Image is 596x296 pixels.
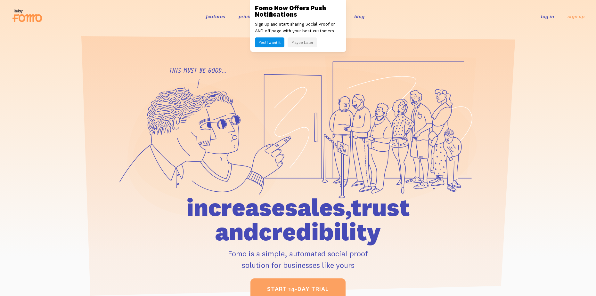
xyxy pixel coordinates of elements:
[239,13,255,20] a: pricing
[567,13,584,20] a: sign up
[150,248,446,271] p: Fomo is a simple, automated social proof solution for businesses like yours
[354,13,364,20] a: blog
[255,37,284,47] button: Yes! I want it
[255,5,341,18] h3: Fomo Now Offers Push Notifications
[150,195,446,244] h1: increase sales, trust and credibility
[288,37,317,47] button: Maybe Later
[206,13,225,20] a: features
[255,21,341,34] p: Sign up and start sharing Social Proof on AND off page with your best customers
[541,13,554,20] a: log in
